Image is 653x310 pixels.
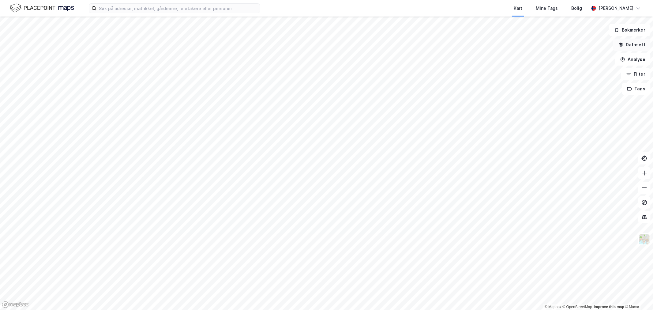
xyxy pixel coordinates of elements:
[639,233,650,245] img: Z
[10,3,74,13] img: logo.f888ab2527a4732fd821a326f86c7f29.svg
[599,5,633,12] div: [PERSON_NAME]
[622,281,653,310] iframe: Chat Widget
[621,68,651,80] button: Filter
[571,5,582,12] div: Bolig
[514,5,522,12] div: Kart
[622,281,653,310] div: Kontrollprogram for chat
[615,53,651,66] button: Analyse
[613,39,651,51] button: Datasett
[609,24,651,36] button: Bokmerker
[622,83,651,95] button: Tags
[2,301,29,308] a: Mapbox homepage
[563,305,592,309] a: OpenStreetMap
[594,305,624,309] a: Improve this map
[545,305,561,309] a: Mapbox
[536,5,558,12] div: Mine Tags
[96,4,260,13] input: Søk på adresse, matrikkel, gårdeiere, leietakere eller personer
